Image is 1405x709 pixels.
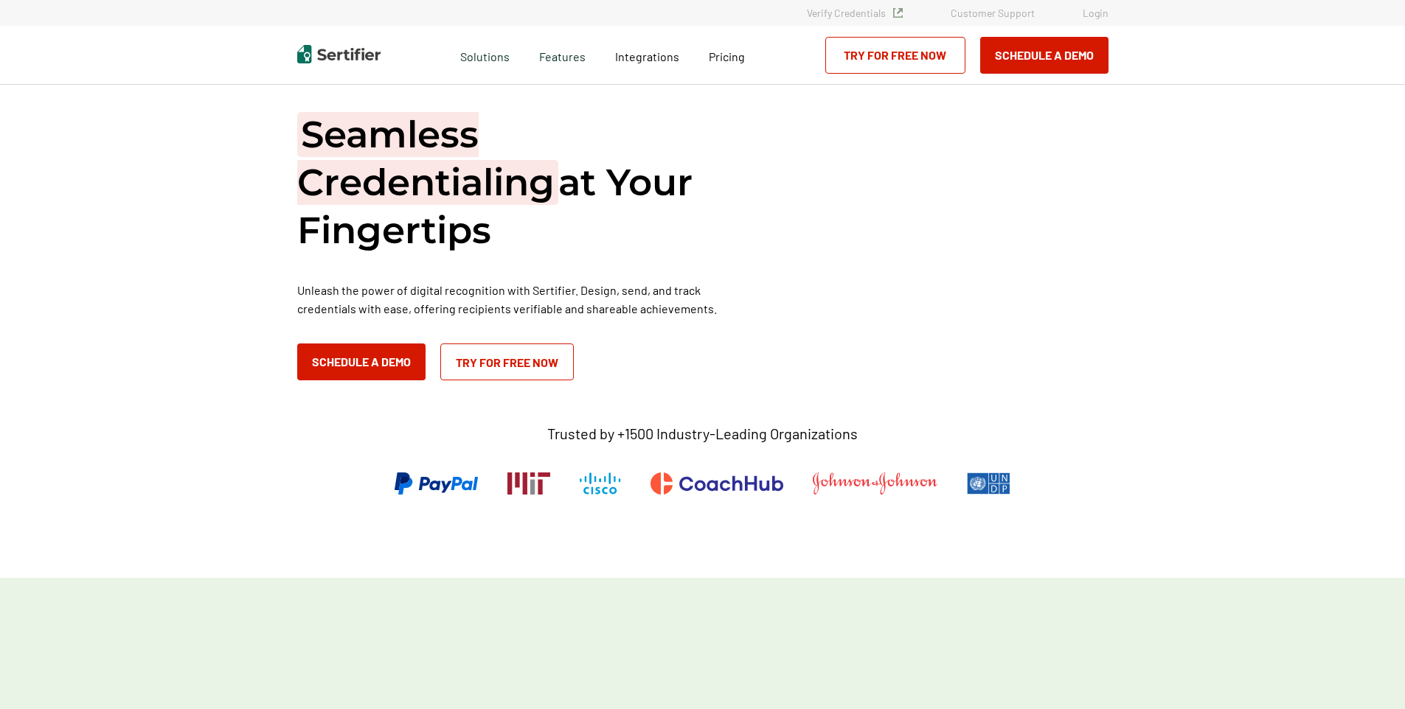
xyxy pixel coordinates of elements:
[547,425,858,443] p: Trusted by +1500 Industry-Leading Organizations
[615,49,679,63] span: Integrations
[709,49,745,63] span: Pricing
[395,472,478,495] img: PayPal
[825,37,965,74] a: Try for Free Now
[539,46,586,64] span: Features
[709,46,745,64] a: Pricing
[297,281,740,318] p: Unleash the power of digital recognition with Sertifier. Design, send, and track credentials with...
[297,111,740,254] h1: at Your Fingertips
[951,7,1035,19] a: Customer Support
[440,343,574,380] a: Try for Free Now
[580,472,621,495] img: Cisco
[651,472,783,495] img: CoachHub
[297,112,558,205] span: Seamless Credentialing
[967,472,1010,495] img: UNDP
[807,7,903,19] a: Verify Credentials
[813,472,937,495] img: Johnson & Johnson
[297,45,381,63] img: Sertifier | Digital Credentialing Platform
[893,8,903,18] img: Verified
[507,472,550,495] img: Massachusetts Institute of Technology
[615,46,679,64] a: Integrations
[460,46,510,64] span: Solutions
[1083,7,1109,19] a: Login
